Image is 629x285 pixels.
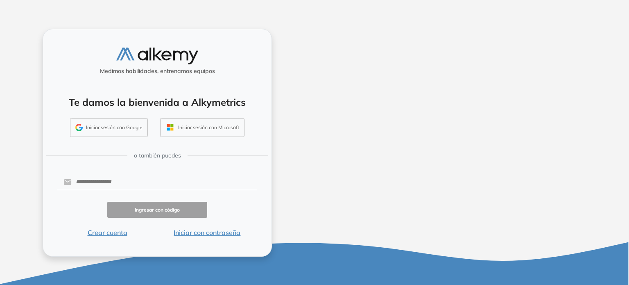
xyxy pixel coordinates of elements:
button: Iniciar sesión con Google [70,118,148,137]
h5: Medimos habilidades, entrenamos equipos [46,68,268,75]
button: Iniciar con contraseña [157,228,257,237]
span: o también puedes [134,151,181,160]
button: Ingresar con código [107,202,207,218]
img: OUTLOOK_ICON [165,123,175,132]
button: Iniciar sesión con Microsoft [160,118,244,137]
img: logo-alkemy [116,48,198,64]
h4: Te damos la bienvenida a Alkymetrics [54,96,261,108]
iframe: Chat Widget [588,246,629,285]
button: Crear cuenta [57,228,157,237]
img: GMAIL_ICON [75,124,83,131]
